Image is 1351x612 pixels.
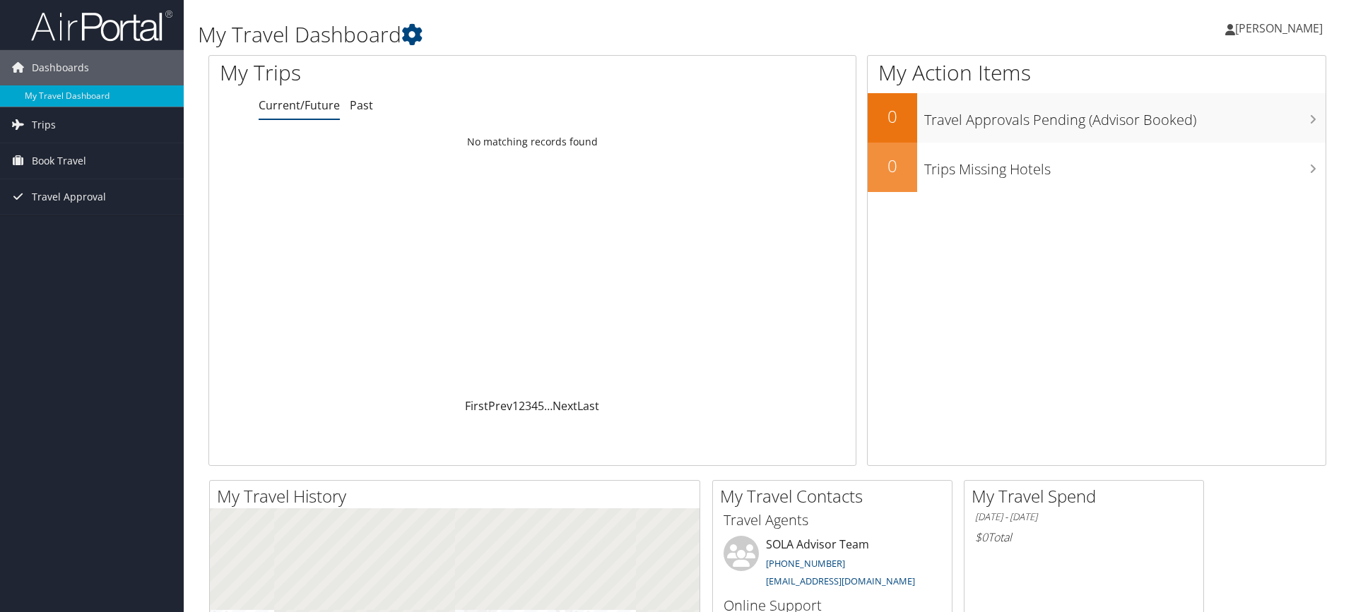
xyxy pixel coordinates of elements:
[1235,20,1323,36] span: [PERSON_NAME]
[32,179,106,215] span: Travel Approval
[972,484,1203,508] h2: My Travel Spend
[198,20,957,49] h1: My Travel Dashboard
[350,97,373,113] a: Past
[577,398,599,414] a: Last
[975,510,1193,524] h6: [DATE] - [DATE]
[924,103,1326,130] h3: Travel Approvals Pending (Advisor Booked)
[868,93,1326,143] a: 0Travel Approvals Pending (Advisor Booked)
[724,510,941,530] h3: Travel Agents
[544,398,553,414] span: …
[531,398,538,414] a: 4
[868,154,917,178] h2: 0
[538,398,544,414] a: 5
[465,398,488,414] a: First
[525,398,531,414] a: 3
[975,529,988,545] span: $0
[31,9,172,42] img: airportal-logo.png
[975,529,1193,545] h6: Total
[32,107,56,143] span: Trips
[720,484,952,508] h2: My Travel Contacts
[259,97,340,113] a: Current/Future
[553,398,577,414] a: Next
[868,104,917,128] h2: 0
[32,143,86,179] span: Book Travel
[209,129,856,155] td: No matching records found
[924,152,1326,179] h3: Trips Missing Hotels
[488,398,512,414] a: Prev
[519,398,525,414] a: 2
[766,557,845,570] a: [PHONE_NUMBER]
[868,58,1326,88] h1: My Action Items
[32,50,89,85] span: Dashboards
[220,58,576,88] h1: My Trips
[1225,7,1337,49] a: [PERSON_NAME]
[716,536,948,594] li: SOLA Advisor Team
[217,484,700,508] h2: My Travel History
[512,398,519,414] a: 1
[766,575,915,587] a: [EMAIL_ADDRESS][DOMAIN_NAME]
[868,143,1326,192] a: 0Trips Missing Hotels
